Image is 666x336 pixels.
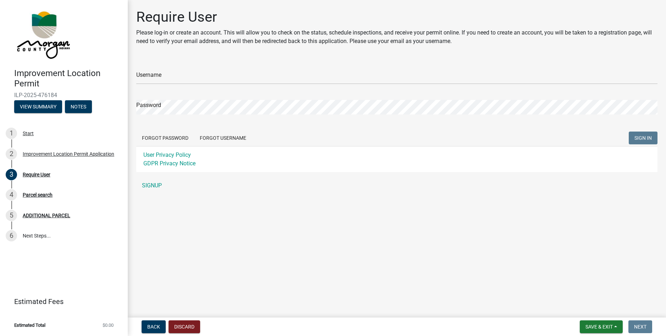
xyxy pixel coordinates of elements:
a: GDPR Privacy Notice [143,160,196,167]
p: Please log-in or create an account. This will allow you to check on the status, schedule inspecti... [136,28,657,46]
h4: Improvement Location Permit [14,68,122,89]
button: Notes [65,100,92,113]
span: Save & Exit [585,324,613,330]
a: SIGNUP [136,178,657,193]
wm-modal-confirm: Notes [65,104,92,110]
button: Next [628,320,652,333]
button: Save & Exit [580,320,623,333]
div: 4 [6,189,17,201]
div: 1 [6,128,17,139]
button: Back [142,320,166,333]
div: 3 [6,169,17,180]
h1: Require User [136,9,657,26]
button: Forgot Password [136,132,194,144]
wm-modal-confirm: Summary [14,104,62,110]
button: View Summary [14,100,62,113]
span: Next [634,324,646,330]
span: ILP-2025-476184 [14,92,114,98]
div: ADDITIONAL PARCEL [23,213,70,218]
a: Estimated Fees [6,294,116,309]
a: User Privacy Policy [143,151,191,158]
div: Improvement Location Permit Application [23,151,114,156]
div: 5 [6,210,17,221]
div: Require User [23,172,50,177]
button: Forgot Username [194,132,252,144]
div: 6 [6,230,17,241]
div: Parcel search [23,192,53,197]
span: Back [147,324,160,330]
div: Start [23,131,34,136]
img: Morgan County, Indiana [14,7,71,61]
button: Discard [169,320,200,333]
span: $0.00 [103,323,114,327]
div: 2 [6,148,17,160]
span: SIGN IN [634,135,652,141]
span: Estimated Total [14,323,45,327]
button: SIGN IN [629,132,657,144]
